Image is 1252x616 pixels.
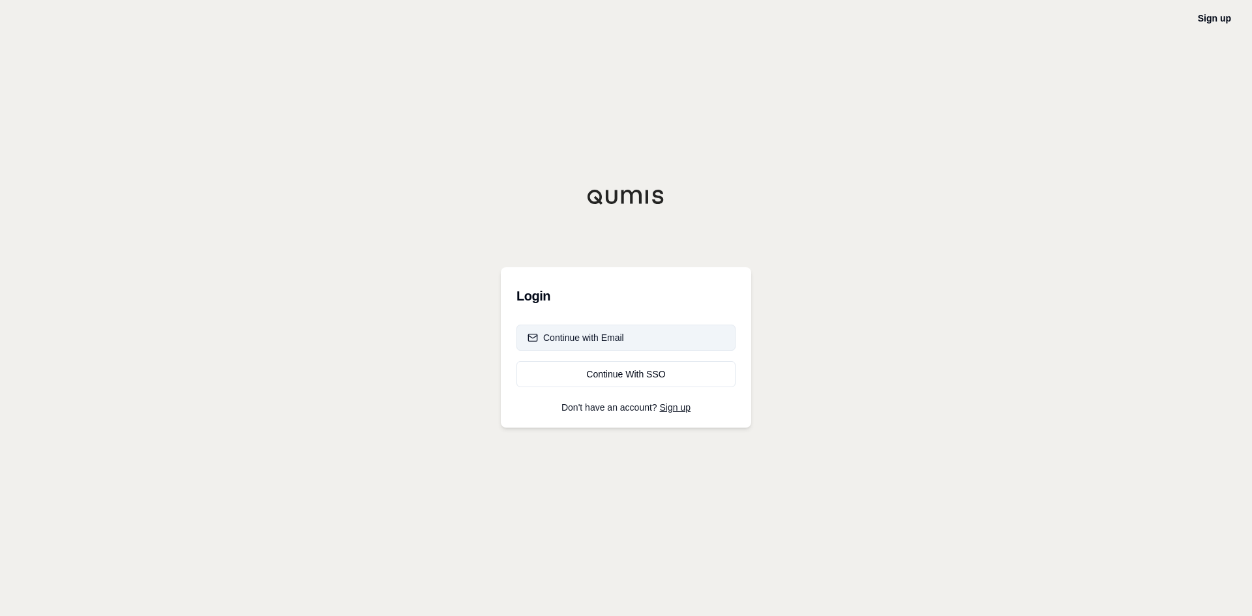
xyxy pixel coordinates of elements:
[528,331,624,344] div: Continue with Email
[1198,13,1231,23] a: Sign up
[660,402,691,413] a: Sign up
[528,368,724,381] div: Continue With SSO
[516,325,736,351] button: Continue with Email
[587,189,665,205] img: Qumis
[516,403,736,412] p: Don't have an account?
[516,283,736,309] h3: Login
[516,361,736,387] a: Continue With SSO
